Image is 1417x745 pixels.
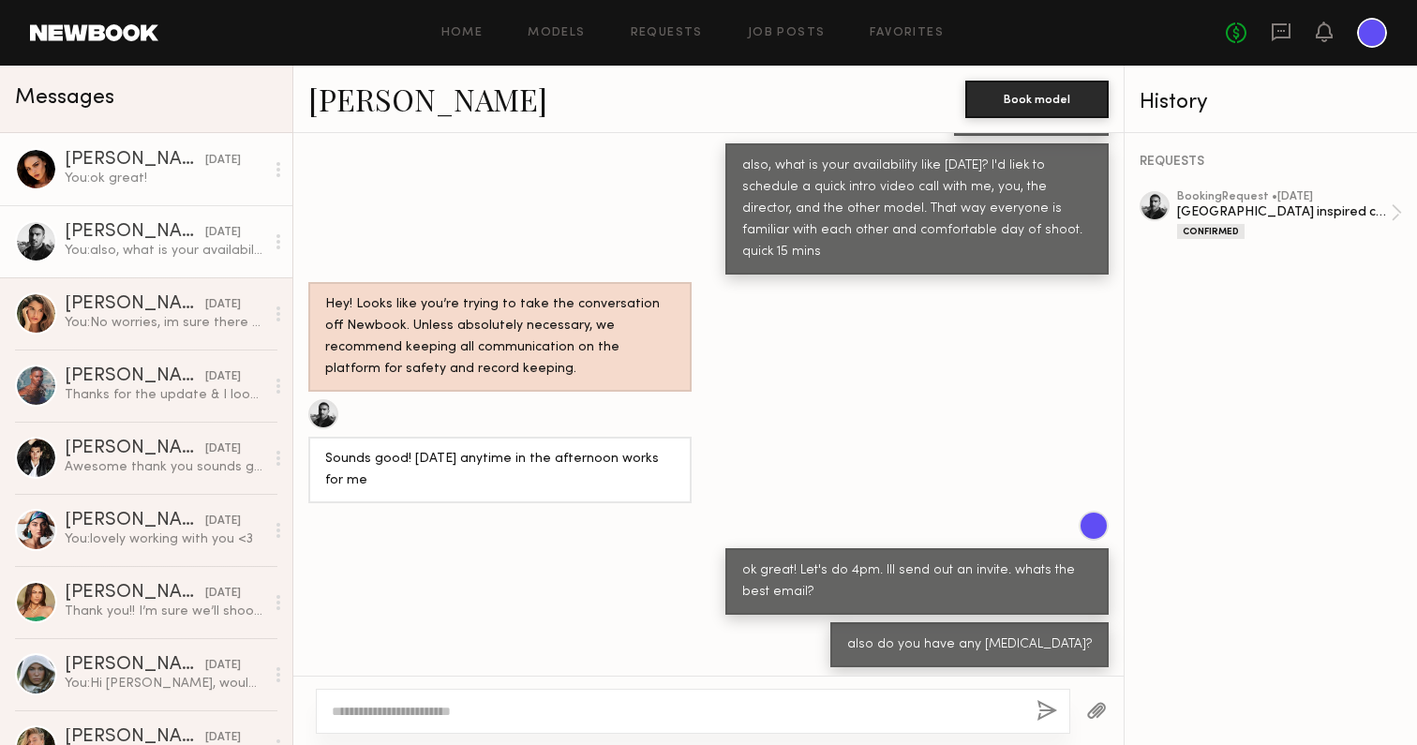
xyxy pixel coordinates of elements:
[65,295,205,314] div: [PERSON_NAME]
[1177,203,1391,221] div: [GEOGRAPHIC_DATA] inspired commercial
[325,449,675,492] div: Sounds good! [DATE] anytime in the afternoon works for me
[205,296,241,314] div: [DATE]
[65,170,264,187] div: You: ok great!
[65,584,205,603] div: [PERSON_NAME]
[205,513,241,530] div: [DATE]
[742,560,1092,603] div: ok great! Let's do 4pm. Ill send out an invite. whats the best email?
[631,27,703,39] a: Requests
[325,294,675,380] div: Hey! Looks like you’re trying to take the conversation off Newbook. Unless absolutely necessary, ...
[870,27,944,39] a: Favorites
[65,314,264,332] div: You: No worries, im sure there will be other projects for us to work on in the future <3
[65,223,205,242] div: [PERSON_NAME]
[965,90,1109,106] a: Book model
[205,585,241,603] div: [DATE]
[205,152,241,170] div: [DATE]
[308,79,547,119] a: [PERSON_NAME]
[15,87,114,109] span: Messages
[65,440,205,458] div: [PERSON_NAME]
[847,634,1092,656] div: also do you have any [MEDICAL_DATA]?
[742,156,1092,263] div: also, what is your availability like [DATE]? I'd liek to schedule a quick intro video call with m...
[65,603,264,620] div: Thank you!! I’m sure we’ll shoot soon 😄
[205,224,241,242] div: [DATE]
[748,27,826,39] a: Job Posts
[205,657,241,675] div: [DATE]
[65,512,205,530] div: [PERSON_NAME]
[441,27,484,39] a: Home
[65,530,264,548] div: You: lovely working with you <3
[1177,224,1245,239] div: Confirmed
[965,81,1109,118] button: Book model
[65,386,264,404] div: Thanks for the update & I look forward to hearing from you.
[65,242,264,260] div: You: also, what is your availability like [DATE]? I'd liek to schedule a quick intro video call w...
[1177,191,1402,239] a: bookingRequest •[DATE][GEOGRAPHIC_DATA] inspired commercialConfirmed
[1140,92,1402,113] div: History
[205,368,241,386] div: [DATE]
[65,458,264,476] div: Awesome thank you sounds great
[65,367,205,386] div: [PERSON_NAME]
[528,27,585,39] a: Models
[65,656,205,675] div: [PERSON_NAME]
[65,151,205,170] div: [PERSON_NAME]
[1140,156,1402,169] div: REQUESTS
[205,440,241,458] div: [DATE]
[65,675,264,693] div: You: Hi [PERSON_NAME], would love to shoot with you if you're available! Wasn't sure if you decli...
[1177,191,1391,203] div: booking Request • [DATE]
